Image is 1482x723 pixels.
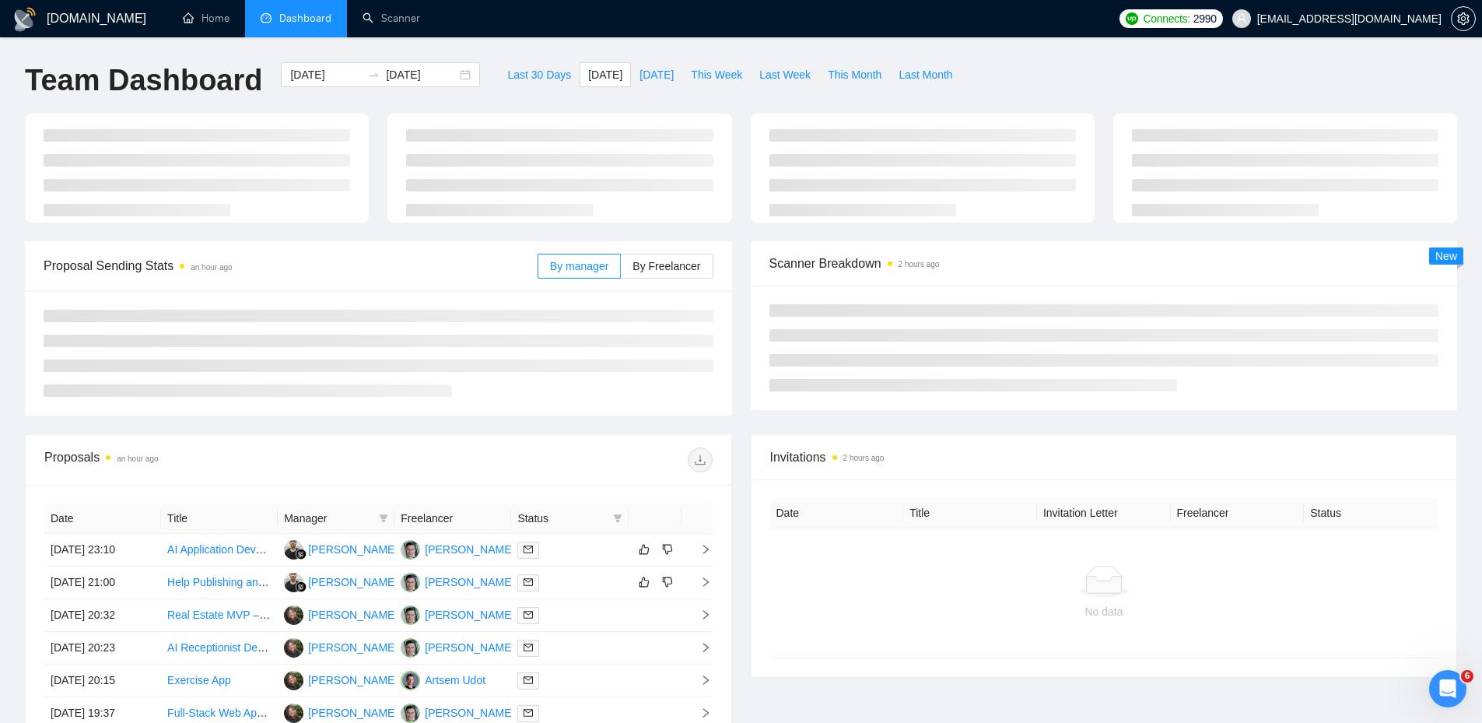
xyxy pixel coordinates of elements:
[682,62,751,87] button: This Week
[1451,6,1476,31] button: setting
[401,704,420,723] img: YN
[44,665,161,697] td: [DATE] 20:15
[770,447,1438,467] span: Invitations
[290,66,361,83] input: Start date
[662,543,673,556] span: dislike
[284,671,303,690] img: HH
[278,504,394,534] th: Manager
[1461,670,1473,683] span: 6
[425,574,514,591] div: [PERSON_NAME]
[751,62,819,87] button: Last Week
[1452,12,1475,25] span: setting
[401,575,514,588] a: YN[PERSON_NAME]
[691,66,742,83] span: This Week
[401,542,514,555] a: YN[PERSON_NAME]
[261,12,272,23] span: dashboard
[394,504,511,534] th: Freelancer
[44,567,161,599] td: [DATE] 21:00
[284,540,303,560] img: FG
[284,573,303,592] img: FG
[632,260,700,272] span: By Freelancer
[899,66,952,83] span: Last Month
[613,514,622,523] span: filter
[639,543,650,556] span: like
[903,498,1037,528] th: Title
[524,610,533,619] span: mail
[688,675,711,686] span: right
[367,68,380,81] span: swap-right
[401,673,485,686] a: AUArtsem Udot
[401,706,514,718] a: YN[PERSON_NAME]
[688,609,711,620] span: right
[610,507,625,530] span: filter
[284,605,303,625] img: HH
[401,605,420,625] img: YN
[44,256,538,276] span: Proposal Sending Stats
[1171,498,1305,528] th: Freelancer
[44,447,378,472] div: Proposals
[161,504,278,534] th: Title
[635,573,653,591] button: like
[284,638,303,658] img: HH
[1429,670,1466,707] iframe: Intercom live chat
[1304,498,1438,528] th: Status
[1236,13,1247,24] span: user
[296,581,307,592] img: gigradar-bm.png
[44,534,161,567] td: [DATE] 23:10
[308,574,398,591] div: [PERSON_NAME]
[1037,498,1171,528] th: Invitation Letter
[376,507,391,530] span: filter
[401,638,420,658] img: YN
[386,66,457,83] input: End date
[658,573,677,591] button: dislike
[308,704,398,721] div: [PERSON_NAME]
[401,641,514,653] a: YN[PERSON_NAME]
[183,12,229,25] a: homeHome
[759,66,811,83] span: Last Week
[167,641,394,654] a: AI Receptionist Development for Medical Clinic
[425,672,485,689] div: Artsem Udot
[117,455,158,463] time: an hour ago
[191,263,232,272] time: an hour ago
[284,673,398,686] a: HH[PERSON_NAME]
[688,577,711,588] span: right
[44,504,161,534] th: Date
[279,12,331,25] span: Dashboard
[639,66,674,83] span: [DATE]
[284,608,398,620] a: HH[PERSON_NAME]
[635,540,653,559] button: like
[1143,10,1189,27] span: Connects:
[167,543,300,556] a: AI Application Development
[167,576,565,588] a: Help Publishing and Installing Google Sheets Add-on (Apps Script → Marketplace)
[167,707,485,719] a: Full-Stack Web App Developer - Campaign Management Platform
[770,498,904,528] th: Date
[843,454,885,462] time: 2 hours ago
[524,708,533,718] span: mail
[899,260,940,268] time: 2 hours ago
[161,599,278,632] td: Real Estate MVP – Mobile & Web App Development with AI Integration
[44,632,161,665] td: [DATE] 20:23
[379,514,388,523] span: filter
[639,576,650,588] span: like
[662,576,673,588] span: dislike
[524,577,533,587] span: mail
[308,606,398,623] div: [PERSON_NAME]
[769,254,1439,273] span: Scanner Breakdown
[688,707,711,718] span: right
[308,541,398,558] div: [PERSON_NAME]
[517,510,606,527] span: Status
[284,510,373,527] span: Manager
[524,676,533,685] span: mail
[296,549,307,560] img: gigradar-bm.png
[161,632,278,665] td: AI Receptionist Development for Medical Clinic
[401,573,420,592] img: YN
[1193,10,1217,27] span: 2990
[425,704,514,721] div: [PERSON_NAME]
[363,12,420,25] a: searchScanner
[819,62,890,87] button: This Month
[1126,12,1138,25] img: upwork-logo.png
[524,545,533,554] span: mail
[308,639,398,656] div: [PERSON_NAME]
[284,575,398,588] a: FG[PERSON_NAME]
[658,540,677,559] button: dislike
